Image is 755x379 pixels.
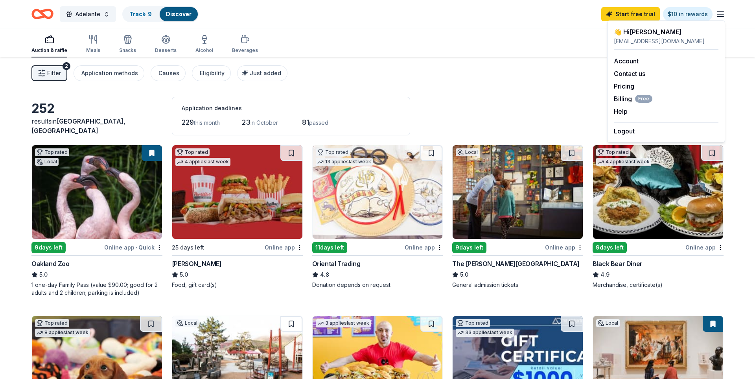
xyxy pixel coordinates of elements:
[136,244,137,251] span: •
[614,37,718,46] div: [EMAIL_ADDRESS][DOMAIN_NAME]
[312,145,443,289] a: Image for Oriental TradingTop rated13 applieslast week11days leftOnline appOriental Trading4.8Don...
[405,242,443,252] div: Online app
[242,118,250,126] span: 23
[172,259,222,268] div: [PERSON_NAME]
[250,119,278,126] span: in October
[452,242,486,253] div: 9 days left
[182,118,194,126] span: 229
[35,148,69,156] div: Top rated
[545,242,583,252] div: Online app
[31,31,67,57] button: Auction & raffle
[35,158,59,166] div: Local
[39,270,48,279] span: 5.0
[86,47,100,54] div: Meals
[596,158,651,166] div: 4 applies last week
[31,259,70,268] div: Oakland Zoo
[155,47,177,54] div: Desserts
[47,68,61,78] span: Filter
[119,47,136,54] div: Snacks
[452,145,583,289] a: Image for The Walt Disney MuseumLocal9days leftOnline appThe [PERSON_NAME][GEOGRAPHIC_DATA]5.0Gen...
[31,145,162,297] a: Image for Oakland ZooTop ratedLocal9days leftOnline app•QuickOakland Zoo5.01 one-day Family Pass ...
[663,7,713,21] a: $10 in rewards
[158,68,179,78] div: Causes
[593,281,724,289] div: Merchandise, certificate(s)
[614,69,645,78] button: Contact us
[182,104,400,113] div: Application deadlines
[460,270,468,279] span: 5.0
[31,116,162,135] div: results
[614,107,628,116] button: Help
[452,259,579,268] div: The [PERSON_NAME][GEOGRAPHIC_DATA]
[232,47,258,54] div: Beverages
[175,148,210,156] div: Top rated
[237,65,287,81] button: Just added
[312,242,347,253] div: 11 days left
[60,6,116,22] button: Adelante
[302,118,309,126] span: 81
[200,68,225,78] div: Eligibility
[614,126,635,136] button: Logout
[63,62,70,70] div: 2
[122,6,199,22] button: Track· 9Discover
[166,11,192,17] a: Discover
[195,47,213,54] div: Alcohol
[593,242,627,253] div: 9 days left
[232,31,258,57] button: Beverages
[155,31,177,57] button: Desserts
[312,259,361,268] div: Oriental Trading
[320,270,329,279] span: 4.8
[635,95,652,103] span: Free
[596,319,620,327] div: Local
[601,7,660,21] a: Start free trial
[75,9,100,19] span: Adelante
[31,281,162,297] div: 1 one-day Family Pass (value $90.00; good for 2 adults and 2 children; parking is included)
[172,145,303,289] a: Image for Portillo'sTop rated4 applieslast week25 days leftOnline app[PERSON_NAME]5.0Food, gift c...
[614,27,718,37] div: 👋 Hi [PERSON_NAME]
[316,319,371,327] div: 3 applies last week
[456,329,514,337] div: 33 applies last week
[593,145,724,289] a: Image for Black Bear DinerTop rated4 applieslast week9days leftOnline appBlack Bear Diner4.9Merch...
[452,281,583,289] div: General admission tickets
[175,158,230,166] div: 4 applies last week
[453,145,583,239] img: Image for The Walt Disney Museum
[600,270,610,279] span: 4.9
[312,281,443,289] div: Donation depends on request
[250,70,281,76] span: Just added
[614,94,652,104] span: Billing
[195,31,213,57] button: Alcohol
[32,145,162,239] img: Image for Oakland Zoo
[172,281,303,289] div: Food, gift card(s)
[31,5,53,23] a: Home
[192,65,231,81] button: Eligibility
[172,243,204,252] div: 25 days left
[172,145,302,239] img: Image for Portillo's
[596,148,630,156] div: Top rated
[119,31,136,57] button: Snacks
[313,145,443,239] img: Image for Oriental Trading
[31,101,162,116] div: 252
[31,117,125,135] span: in
[593,259,643,268] div: Black Bear Diner
[31,117,125,135] span: [GEOGRAPHIC_DATA], [GEOGRAPHIC_DATA]
[86,31,100,57] button: Meals
[180,270,188,279] span: 5.0
[593,145,723,239] img: Image for Black Bear Diner
[309,119,328,126] span: passed
[265,242,303,252] div: Online app
[614,94,652,104] button: BillingFree
[31,47,67,54] div: Auction & raffle
[104,242,162,252] div: Online app Quick
[35,319,69,327] div: Top rated
[614,57,639,65] a: Account
[316,148,350,156] div: Top rated
[151,65,186,81] button: Causes
[194,119,220,126] span: this month
[614,82,634,90] a: Pricing
[456,148,479,156] div: Local
[316,158,373,166] div: 13 applies last week
[31,242,66,253] div: 9 days left
[74,65,144,81] button: Application methods
[81,68,138,78] div: Application methods
[456,319,490,327] div: Top rated
[31,65,67,81] button: Filter2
